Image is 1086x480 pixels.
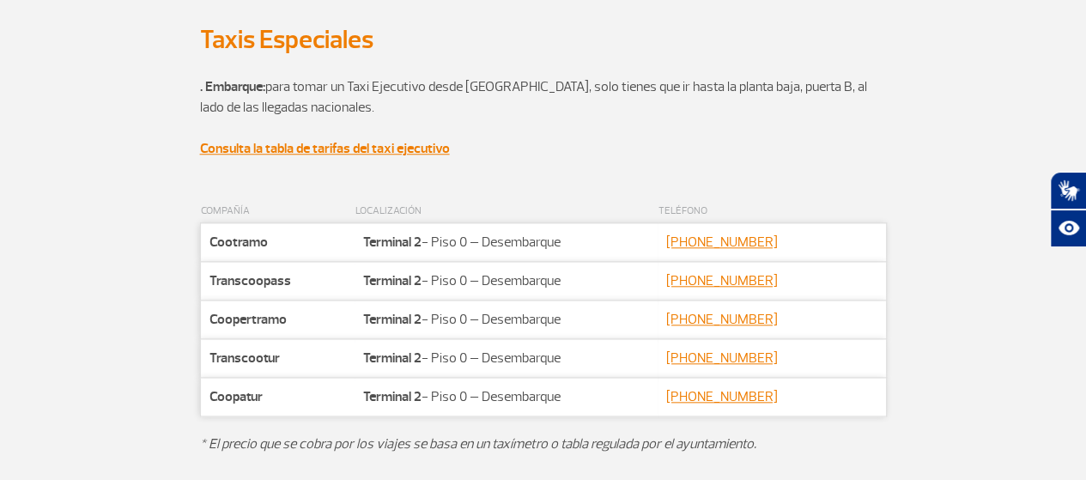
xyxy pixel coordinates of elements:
[363,349,422,367] strong: Terminal 2
[666,349,778,367] a: [PHONE_NUMBER]
[658,200,886,223] th: TELÉFONO
[209,311,287,328] strong: Coopertramo
[355,223,658,262] td: - Piso 0 – Desembarque
[209,349,280,367] strong: Transcootur
[363,272,422,289] strong: Terminal 2
[209,234,268,251] strong: Cootramo
[200,435,756,453] em: * El precio que se cobra por los viajes se basa en un taxímetro o tabla regulada por el ayuntamie...
[200,140,450,157] a: Consulta la tabla de tarifas del taxi ejecutivo
[1050,210,1086,247] button: Abrir recursos assistivos.
[666,388,778,405] a: [PHONE_NUMBER]
[363,388,422,405] strong: Terminal 2
[200,78,265,95] strong: . Embarque:
[200,76,887,118] p: para tomar un Taxi Ejecutivo desde [GEOGRAPHIC_DATA], solo tienes que ir hasta la planta baja, pu...
[666,311,778,328] a: [PHONE_NUMBER]
[1050,172,1086,247] div: Plugin de acessibilidade da Hand Talk.
[209,272,291,289] strong: Transcoopass
[355,301,658,339] td: - Piso 0 – Desembarque
[209,388,263,405] strong: Coopatur
[363,311,422,328] strong: Terminal 2
[200,24,887,56] h2: Taxis Especiales
[355,200,658,223] th: LOCALIZACIÓN
[666,234,778,251] a: [PHONE_NUMBER]
[363,234,422,251] strong: Terminal 2
[1050,172,1086,210] button: Abrir tradutor de língua de sinais.
[355,378,658,416] td: - Piso 0 – Desembarque
[355,339,658,378] td: - Piso 0 – Desembarque
[200,200,355,223] th: COMPAÑÍA
[666,272,778,289] a: [PHONE_NUMBER]
[355,262,658,301] td: - Piso 0 – Desembarque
